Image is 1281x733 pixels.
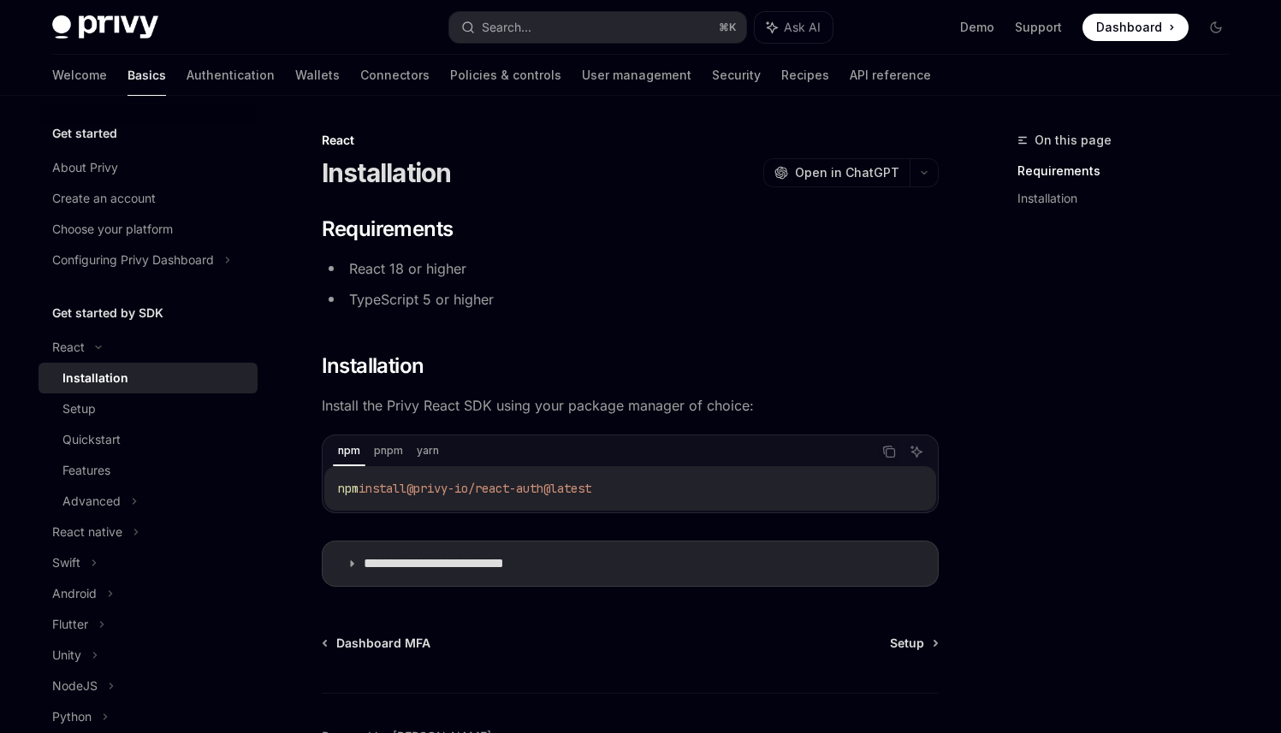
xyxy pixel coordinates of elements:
[323,635,430,652] a: Dashboard MFA
[582,55,691,96] a: User management
[39,214,258,245] a: Choose your platform
[1082,14,1189,41] a: Dashboard
[1202,14,1230,41] button: Toggle dark mode
[187,55,275,96] a: Authentication
[52,188,156,209] div: Create an account
[62,460,110,481] div: Features
[322,352,424,380] span: Installation
[850,55,931,96] a: API reference
[890,635,924,652] span: Setup
[719,21,736,34] span: ⌘ K
[52,583,97,604] div: Android
[62,399,96,419] div: Setup
[369,440,408,461] div: pnpm
[39,183,258,214] a: Create an account
[322,287,939,311] li: TypeScript 5 or higher
[52,553,80,573] div: Swift
[482,17,531,38] div: Search...
[322,132,939,149] div: React
[52,15,158,39] img: dark logo
[62,368,128,388] div: Installation
[406,481,591,496] span: @privy-io/react-auth@latest
[905,440,928,463] button: Ask AI
[333,440,365,461] div: npm
[39,152,258,183] a: About Privy
[322,157,452,188] h1: Installation
[1017,157,1243,185] a: Requirements
[1015,19,1062,36] a: Support
[890,635,937,652] a: Setup
[52,123,117,144] h5: Get started
[360,55,430,96] a: Connectors
[359,481,406,496] span: install
[322,257,939,281] li: React 18 or higher
[1096,19,1162,36] span: Dashboard
[52,676,98,696] div: NodeJS
[322,393,939,417] span: Install the Privy React SDK using your package manager of choice:
[52,55,107,96] a: Welcome
[878,440,900,463] button: Copy the contents from the code block
[52,219,173,239] div: Choose your platform
[52,522,122,542] div: React native
[1017,185,1243,212] a: Installation
[449,12,746,43] button: Search...⌘K
[39,393,258,424] a: Setup
[39,455,258,486] a: Features
[52,157,118,178] div: About Privy
[52,250,214,270] div: Configuring Privy Dashboard
[795,164,899,181] span: Open in ChatGPT
[52,303,163,323] h5: Get started by SDK
[781,55,829,96] a: Recipes
[52,337,85,358] div: React
[62,491,121,511] div: Advanced
[338,481,359,496] span: npm
[52,614,88,635] div: Flutter
[755,12,833,43] button: Ask AI
[39,363,258,393] a: Installation
[412,440,444,461] div: yarn
[128,55,166,96] a: Basics
[1035,130,1112,151] span: On this page
[52,706,92,727] div: Python
[712,55,761,96] a: Security
[62,429,121,450] div: Quickstart
[763,158,910,187] button: Open in ChatGPT
[784,19,821,36] span: Ask AI
[322,216,454,243] span: Requirements
[52,645,81,665] div: Unity
[295,55,340,96] a: Wallets
[960,19,994,36] a: Demo
[336,635,430,652] span: Dashboard MFA
[39,424,258,455] a: Quickstart
[450,55,561,96] a: Policies & controls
